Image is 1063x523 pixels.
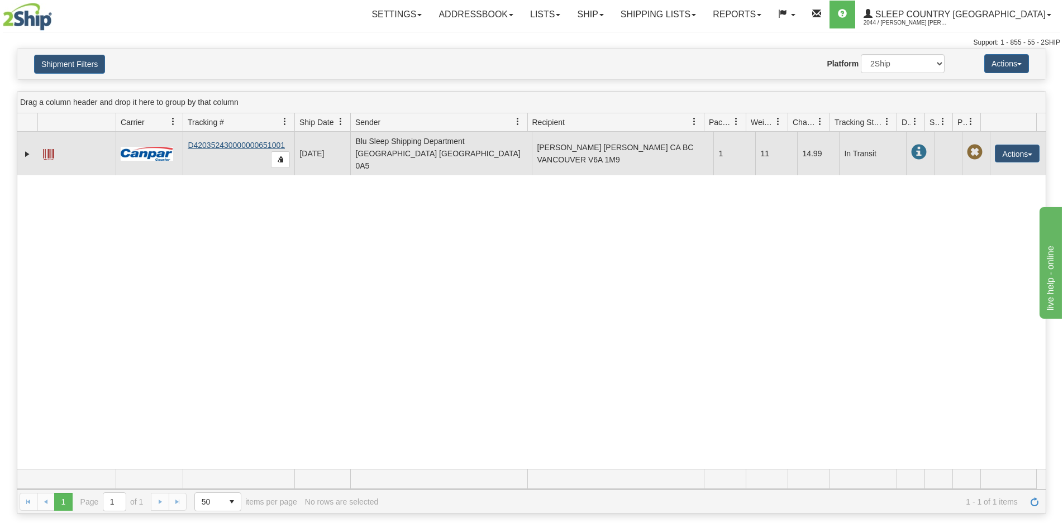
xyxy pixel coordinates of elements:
[34,55,105,74] button: Shipment Filters
[911,145,927,160] span: In Transit
[569,1,612,28] a: Ship
[755,132,797,175] td: 11
[121,147,173,161] img: 14 - Canpar
[933,112,952,131] a: Shipment Issues filter column settings
[17,92,1046,113] div: grid grouping header
[797,132,839,175] td: 14.99
[864,17,947,28] span: 2044 / [PERSON_NAME] [PERSON_NAME]
[363,1,430,28] a: Settings
[43,144,54,162] a: Label
[835,117,883,128] span: Tracking Status
[984,54,1029,73] button: Actions
[275,112,294,131] a: Tracking # filter column settings
[355,117,380,128] span: Sender
[1026,493,1043,511] a: Refresh
[855,1,1060,28] a: Sleep Country [GEOGRAPHIC_DATA] 2044 / [PERSON_NAME] [PERSON_NAME]
[839,132,906,175] td: In Transit
[188,141,285,150] a: D420352430000000651001
[202,496,216,507] span: 50
[305,497,379,506] div: No rows are selected
[713,132,755,175] td: 1
[905,112,924,131] a: Delivery Status filter column settings
[532,117,565,128] span: Recipient
[188,117,224,128] span: Tracking #
[685,112,704,131] a: Recipient filter column settings
[967,145,983,160] span: Pickup Not Assigned
[727,112,746,131] a: Packages filter column settings
[532,132,713,175] td: [PERSON_NAME] [PERSON_NAME] CA BC VANCOUVER V6A 1M9
[709,117,732,128] span: Packages
[612,1,704,28] a: Shipping lists
[751,117,774,128] span: Weight
[430,1,522,28] a: Addressbook
[80,492,144,511] span: Page of 1
[1037,204,1062,318] iframe: chat widget
[793,117,816,128] span: Charge
[294,132,350,175] td: [DATE]
[271,151,290,168] button: Copy to clipboard
[769,112,788,131] a: Weight filter column settings
[704,1,770,28] a: Reports
[811,112,830,131] a: Charge filter column settings
[3,3,52,31] img: logo2044.jpg
[54,493,72,511] span: Page 1
[331,112,350,131] a: Ship Date filter column settings
[878,112,897,131] a: Tracking Status filter column settings
[223,493,241,511] span: select
[194,492,297,511] span: items per page
[299,117,333,128] span: Ship Date
[22,148,33,160] a: Expand
[929,117,939,128] span: Shipment Issues
[164,112,183,131] a: Carrier filter column settings
[350,132,532,175] td: Blu Sleep Shipping Department [GEOGRAPHIC_DATA] [GEOGRAPHIC_DATA] 0A5
[3,38,1060,47] div: Support: 1 - 855 - 55 - 2SHIP
[827,58,859,69] label: Platform
[194,492,241,511] span: Page sizes drop down
[873,9,1046,19] span: Sleep Country [GEOGRAPHIC_DATA]
[386,497,1018,506] span: 1 - 1 of 1 items
[103,493,126,511] input: Page 1
[508,112,527,131] a: Sender filter column settings
[995,145,1040,162] button: Actions
[961,112,980,131] a: Pickup Status filter column settings
[957,117,967,128] span: Pickup Status
[8,7,103,20] div: live help - online
[902,117,911,128] span: Delivery Status
[121,117,145,128] span: Carrier
[522,1,569,28] a: Lists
